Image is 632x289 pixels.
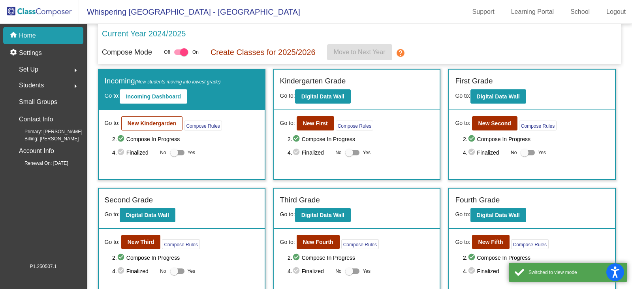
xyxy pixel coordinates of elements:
[12,160,68,167] span: Renewal On: [DATE]
[463,148,507,157] span: 4. Finalized
[463,134,609,144] span: 2. Compose In Progress
[564,6,596,18] a: School
[455,195,500,206] label: Fourth Grade
[71,66,80,75] mat-icon: arrow_right
[19,114,53,125] p: Contact Info
[478,239,503,245] b: New Fifth
[12,128,83,135] span: Primary: [PERSON_NAME]
[112,148,156,157] span: 4. Finalized
[288,253,434,263] span: 2. Compose In Progress
[19,145,54,157] p: Account Info
[511,149,517,156] span: No
[363,266,371,276] span: Yes
[188,266,196,276] span: Yes
[19,80,44,91] span: Students
[335,149,341,156] span: No
[455,238,470,246] span: Go to:
[164,49,170,56] span: Off
[128,239,154,245] b: New Third
[303,239,333,245] b: New Fourth
[120,208,175,222] button: Digital Data Wall
[468,148,477,157] mat-icon: check_circle
[105,76,221,87] label: Incoming
[478,120,511,127] b: New Second
[79,6,300,18] span: Whispering [GEOGRAPHIC_DATA] - [GEOGRAPHIC_DATA]
[19,96,57,108] p: Small Groups
[112,134,258,144] span: 2. Compose In Progress
[105,211,120,217] span: Go to:
[455,211,470,217] span: Go to:
[395,48,405,58] mat-icon: help
[455,76,493,87] label: First Grade
[335,268,341,275] span: No
[162,239,199,249] button: Compose Rules
[292,134,302,144] mat-icon: check_circle
[327,44,392,60] button: Move to Next Year
[210,46,315,58] p: Create Classes for 2025/2026
[292,266,302,276] mat-icon: check_circle
[117,148,126,157] mat-icon: check_circle
[280,93,295,99] span: Go to:
[192,49,198,56] span: On
[280,76,346,87] label: Kindergarten Grade
[280,119,295,127] span: Go to:
[463,253,609,263] span: 2. Compose In Progress
[105,119,120,127] span: Go to:
[105,93,120,99] span: Go to:
[280,238,295,246] span: Go to:
[280,195,320,206] label: Third Grade
[184,121,222,130] button: Compose Rules
[466,6,501,18] a: Support
[126,93,181,100] b: Incoming Dashboard
[126,212,169,218] b: Digital Data Wall
[295,89,351,104] button: Digital Data Wall
[455,119,470,127] span: Go to:
[19,31,36,40] p: Home
[477,212,520,218] b: Digital Data Wall
[468,134,477,144] mat-icon: check_circle
[19,64,38,75] span: Set Up
[71,81,80,91] mat-icon: arrow_right
[121,116,183,130] button: New Kindergarden
[600,6,632,18] a: Logout
[292,253,302,263] mat-icon: check_circle
[472,235,510,249] button: New Fifth
[297,116,334,130] button: New First
[288,134,434,144] span: 2. Compose In Progress
[505,6,561,18] a: Learning Portal
[363,148,371,157] span: Yes
[117,253,126,263] mat-icon: check_circle
[519,121,557,130] button: Compose Rules
[297,235,340,249] button: New Fourth
[12,135,79,142] span: Billing: [PERSON_NAME]
[455,93,470,99] span: Go to:
[120,89,187,104] button: Incoming Dashboard
[117,266,126,276] mat-icon: check_circle
[160,268,166,275] span: No
[288,266,331,276] span: 4. Finalized
[341,239,379,249] button: Compose Rules
[19,48,42,58] p: Settings
[135,79,221,85] span: (New students moving into lowest grade)
[472,116,517,130] button: New Second
[468,253,477,263] mat-icon: check_circle
[9,31,19,40] mat-icon: home
[477,93,520,100] b: Digital Data Wall
[303,120,328,127] b: New First
[470,208,526,222] button: Digital Data Wall
[105,238,120,246] span: Go to:
[538,148,546,157] span: Yes
[102,47,152,58] p: Compose Mode
[463,266,507,276] span: 4. Finalized
[121,235,161,249] button: New Third
[188,148,196,157] span: Yes
[529,269,621,276] div: Switched to view mode
[288,148,331,157] span: 4. Finalized
[301,93,344,100] b: Digital Data Wall
[128,120,177,127] b: New Kindergarden
[112,253,258,263] span: 2. Compose In Progress
[301,212,344,218] b: Digital Data Wall
[280,211,295,217] span: Go to:
[511,239,549,249] button: Compose Rules
[105,195,153,206] label: Second Grade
